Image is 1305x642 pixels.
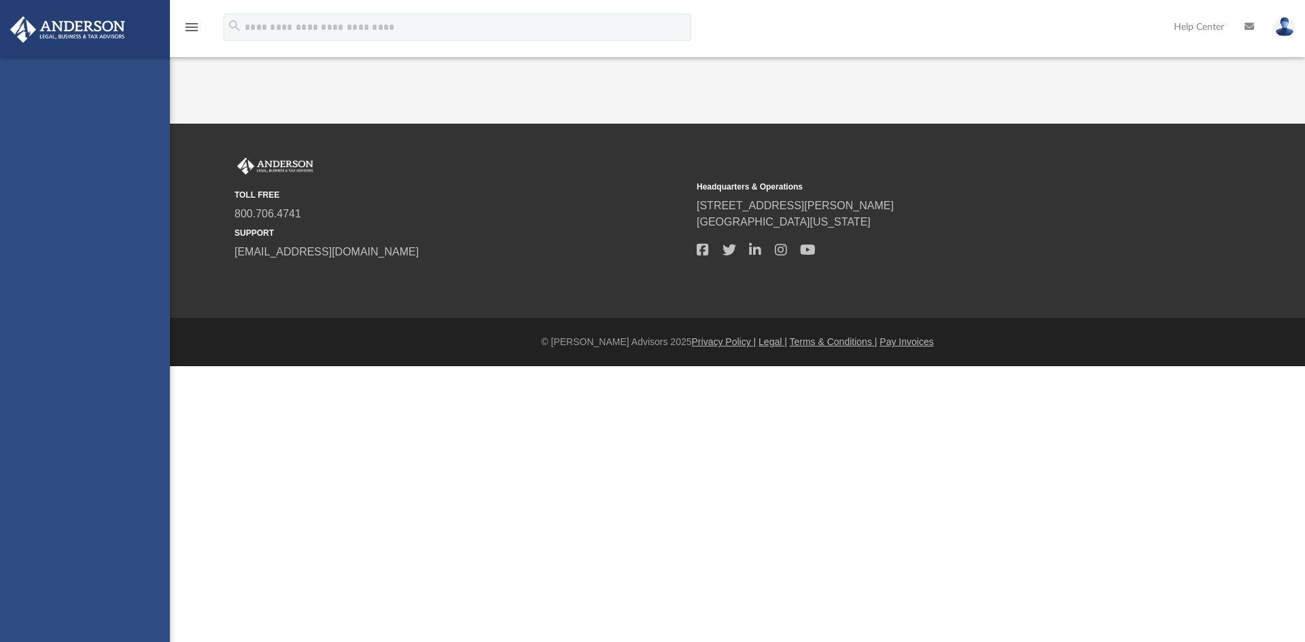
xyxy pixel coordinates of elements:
a: 800.706.4741 [234,208,301,219]
a: [STREET_ADDRESS][PERSON_NAME] [697,200,894,211]
a: Terms & Conditions | [790,336,877,347]
a: [GEOGRAPHIC_DATA][US_STATE] [697,216,871,228]
i: search [227,18,242,33]
a: [EMAIL_ADDRESS][DOMAIN_NAME] [234,246,419,257]
a: Privacy Policy | [692,336,756,347]
img: Anderson Advisors Platinum Portal [6,16,129,43]
img: Anderson Advisors Platinum Portal [234,158,316,175]
div: © [PERSON_NAME] Advisors 2025 [170,335,1305,349]
small: TOLL FREE [234,189,687,201]
a: menu [184,26,200,35]
i: menu [184,19,200,35]
img: User Pic [1274,17,1295,37]
small: SUPPORT [234,227,687,239]
a: Legal | [759,336,787,347]
a: Pay Invoices [880,336,933,347]
small: Headquarters & Operations [697,181,1149,193]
